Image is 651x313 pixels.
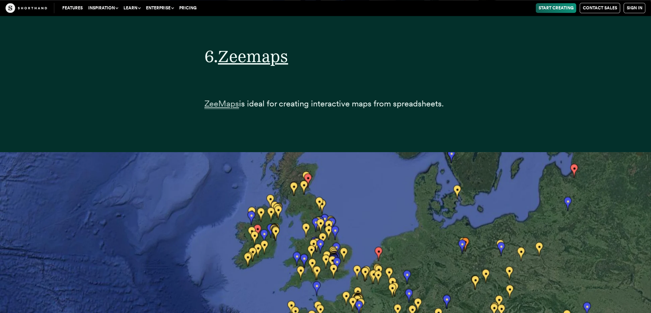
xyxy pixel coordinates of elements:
a: Sign in [624,3,645,13]
a: Zeemaps [218,46,288,66]
span: 6. [204,46,218,66]
button: Inspiration [85,3,121,13]
span: ZeeMaps [204,98,239,109]
a: Start Creating [536,3,576,13]
a: ZeeMaps [204,98,239,108]
button: Enterprise [143,3,176,13]
img: The Craft [6,3,47,13]
button: Learn [121,3,143,13]
a: Pricing [176,3,199,13]
a: Contact Sales [580,3,620,13]
span: is ideal for creating interactive maps from spreadsheets. [239,98,444,108]
a: Features [59,3,85,13]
